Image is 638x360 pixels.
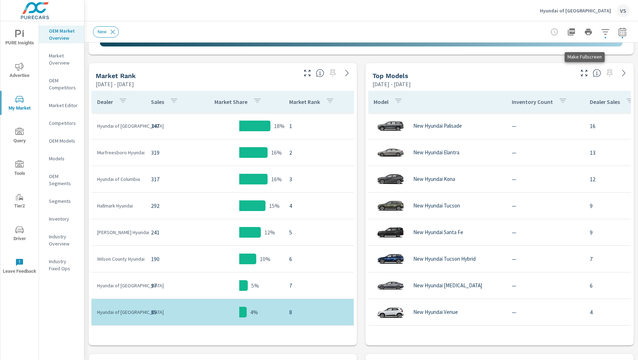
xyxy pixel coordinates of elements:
[593,69,601,77] span: Find the biggest opportunities within your model lineup nationwide. [Source: Market registration ...
[2,30,37,47] span: PURE Insights
[512,228,578,237] p: —
[97,176,140,183] p: Hyundai of Columbia
[374,98,388,105] p: Model
[269,201,280,210] p: 15%
[93,29,111,34] span: New
[376,301,405,323] img: glamour
[289,281,348,290] p: 7
[413,203,460,209] p: New Hyundai Tucson
[373,80,411,88] p: [DATE] - [DATE]
[49,77,78,91] p: OEM Competitors
[590,98,620,105] p: Dealer Sales
[2,62,37,80] span: Advertise
[274,122,285,130] p: 18%
[376,195,405,216] img: glamour
[302,67,313,79] button: Make Fullscreen
[250,308,258,316] p: 4%
[264,228,275,237] p: 12%
[617,4,629,17] div: VS
[2,95,37,112] span: My Market
[214,98,247,105] p: Market Share
[251,281,259,290] p: 5%
[512,175,578,183] p: —
[97,282,140,289] p: Hyundai of [GEOGRAPHIC_DATA]
[2,128,37,145] span: Query
[289,175,348,183] p: 3
[151,255,189,263] p: 190
[151,308,189,316] p: 85
[49,155,78,162] p: Models
[93,26,119,38] div: New
[2,193,37,210] span: Tier2
[618,67,629,79] a: See more details in report
[49,215,78,222] p: Inventory
[39,75,84,93] div: OEM Competitors
[151,201,189,210] p: 292
[341,67,353,79] a: See more details in report
[151,228,189,237] p: 241
[271,148,282,157] p: 16%
[39,153,84,164] div: Models
[376,248,405,270] img: glamour
[512,308,578,316] p: —
[327,67,338,79] span: Select a preset date range to save this widget
[39,50,84,68] div: Market Overview
[376,115,405,137] img: glamour
[376,168,405,190] img: glamour
[512,281,578,290] p: —
[39,100,84,111] div: Market Editor
[49,120,78,127] p: Competitors
[413,176,455,182] p: New Hyundai Kona
[97,229,140,236] p: [PERSON_NAME] Hyundai
[97,309,140,316] p: Hyundai of [GEOGRAPHIC_DATA]
[289,122,348,130] p: 1
[512,148,578,157] p: —
[97,255,140,262] p: Wilson County Hyundai
[49,198,78,205] p: Segments
[151,175,189,183] p: 317
[376,222,405,243] img: glamour
[39,214,84,224] div: Inventory
[97,149,140,156] p: Murfreesboro Hyundai
[39,196,84,206] div: Segments
[49,27,78,41] p: OEM Market Overview
[413,309,458,315] p: New Hyundai Venue
[512,98,553,105] p: Inventory Count
[413,282,482,289] p: New Hyundai [MEDICAL_DATA]
[49,52,78,66] p: Market Overview
[289,308,348,316] p: 8
[49,258,78,272] p: Industry Fixed Ops
[604,67,615,79] span: Select a preset date range to save this widget
[39,135,84,146] div: OEM Models
[512,201,578,210] p: —
[39,231,84,249] div: Industry Overview
[2,160,37,178] span: Tools
[2,226,37,243] span: Driver
[96,72,136,79] h5: Market Rank
[39,171,84,189] div: OEM Segments
[413,256,476,262] p: New Hyundai Tucson Hybrid
[581,25,595,39] button: Print Report
[39,26,84,43] div: OEM Market Overview
[271,175,282,183] p: 16%
[39,118,84,128] div: Competitors
[97,202,140,209] p: Hallmark Hyundai
[512,122,578,130] p: —
[39,256,84,274] div: Industry Fixed Ops
[289,228,348,237] p: 5
[151,98,164,105] p: Sales
[413,123,462,129] p: New Hyundai Palisade
[413,149,459,156] p: New Hyundai Elantra
[96,80,134,88] p: [DATE] - [DATE]
[376,328,405,349] img: glamour
[376,275,405,296] img: glamour
[376,142,405,163] img: glamour
[413,229,463,236] p: New Hyundai Santa Fe
[598,25,612,39] button: Apply Filters
[151,281,189,290] p: 97
[316,69,324,77] span: Market Rank shows you how you rank, in terms of sales, to other dealerships in your market. “Mark...
[2,258,37,276] span: Leave Feedback
[97,98,113,105] p: Dealer
[151,122,189,130] p: 347
[540,7,611,14] p: Hyundai of [GEOGRAPHIC_DATA]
